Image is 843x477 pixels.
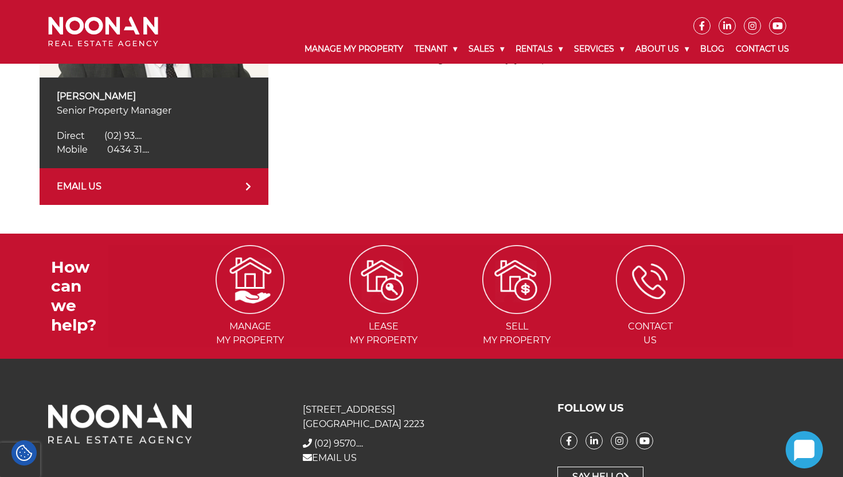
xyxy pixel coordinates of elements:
a: Leasemy Property [318,273,449,346]
span: Sell my Property [451,320,583,347]
a: Blog [694,34,730,64]
span: (02) 93.... [104,130,142,141]
span: Direct [57,130,85,141]
a: Services [568,34,630,64]
img: ICONS [616,245,685,314]
img: ICONS [216,245,284,314]
h3: How can we help? [51,258,108,335]
a: Click to reveal phone number [57,130,142,141]
div: Cookie Settings [11,440,37,466]
a: Contact Us [730,34,795,64]
p: [STREET_ADDRESS] [GEOGRAPHIC_DATA] 2223 [303,402,540,431]
a: Manage My Property [299,34,409,64]
span: 0434 31.... [107,144,149,155]
p: [PERSON_NAME] [57,89,252,103]
a: Click to reveal phone number [57,144,149,155]
a: About Us [630,34,694,64]
a: EMAIL US [40,168,269,205]
a: Sellmy Property [451,273,583,346]
span: Mobile [57,144,88,155]
img: Noonan Real Estate Agency [48,17,158,47]
a: EMAIL US [303,452,357,463]
span: (02) 9570.... [314,438,363,449]
span: Manage my Property [185,320,316,347]
span: Lease my Property [318,320,449,347]
a: Rentals [510,34,568,64]
img: ICONS [349,245,418,314]
a: ContactUs [585,273,716,346]
p: Senior Property Manager [57,103,252,118]
a: Sales [463,34,510,64]
a: Click to reveal phone number [314,438,363,449]
a: Managemy Property [185,273,316,346]
span: Contact Us [585,320,716,347]
h3: FOLLOW US [557,402,795,415]
a: Tenant [409,34,463,64]
img: ICONS [482,245,551,314]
